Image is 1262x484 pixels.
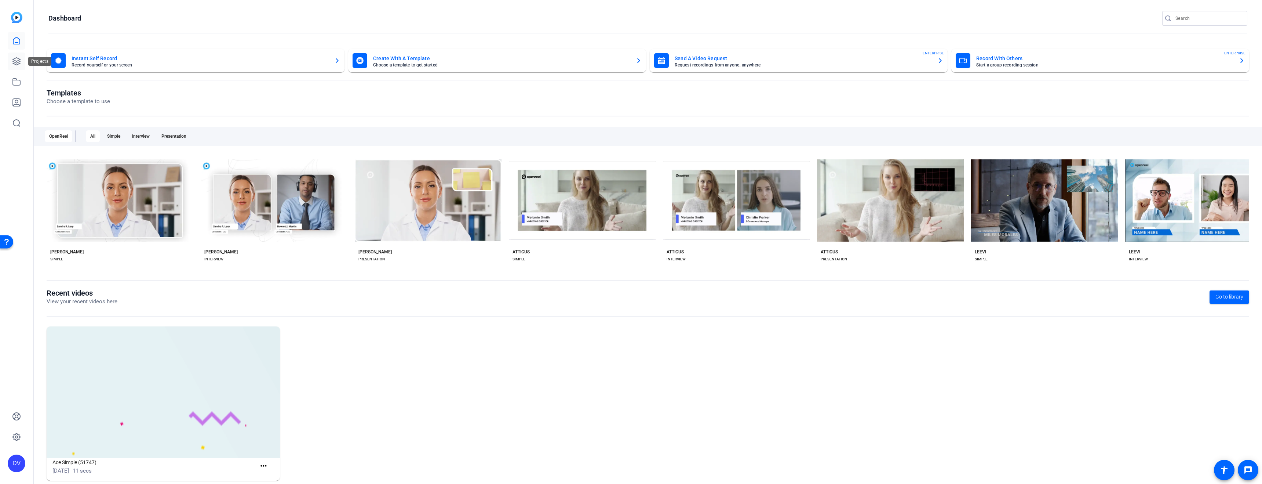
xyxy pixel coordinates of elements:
[1244,466,1252,474] mat-icon: message
[513,256,525,262] div: SIMPLE
[48,14,81,23] h1: Dashboard
[45,130,72,142] div: OpenReel
[975,249,986,255] div: LEEVI
[47,49,344,72] button: Instant Self RecordRecord yourself or your screen
[373,63,630,67] mat-card-subtitle: Choose a template to get started
[821,249,838,255] div: ATTICUS
[1129,256,1148,262] div: INTERVIEW
[976,54,1233,63] mat-card-title: Record With Others
[1215,293,1243,301] span: Go to library
[11,12,22,23] img: blue-gradient.svg
[52,458,256,467] h1: Ace Simple (51747)
[348,49,646,72] button: Create With A TemplateChoose a template to get started
[358,249,392,255] div: [PERSON_NAME]
[47,89,110,97] h1: Templates
[1224,50,1245,56] span: ENTERPRISE
[1129,249,1140,255] div: LEEVI
[73,467,92,474] span: 11 secs
[975,256,988,262] div: SIMPLE
[103,130,125,142] div: Simple
[259,462,268,471] mat-icon: more_horiz
[513,249,530,255] div: ATTICUS
[8,455,25,472] div: DV
[1220,466,1229,474] mat-icon: accessibility
[28,57,51,66] div: Projects
[86,130,100,142] div: All
[50,256,63,262] div: SIMPLE
[47,289,117,297] h1: Recent videos
[821,256,847,262] div: PRESENTATION
[47,326,280,458] img: Ace Simple (51747)
[47,97,110,106] p: Choose a template to use
[72,63,328,67] mat-card-subtitle: Record yourself or your screen
[72,54,328,63] mat-card-title: Instant Self Record
[667,249,684,255] div: ATTICUS
[951,49,1249,72] button: Record With OthersStart a group recording sessionENTERPRISE
[157,130,191,142] div: Presentation
[204,249,238,255] div: [PERSON_NAME]
[976,63,1233,67] mat-card-subtitle: Start a group recording session
[128,130,154,142] div: Interview
[47,297,117,306] p: View your recent videos here
[52,467,69,474] span: [DATE]
[1175,14,1241,23] input: Search
[667,256,686,262] div: INTERVIEW
[650,49,948,72] button: Send A Video RequestRequest recordings from anyone, anywhereENTERPRISE
[204,256,223,262] div: INTERVIEW
[50,249,84,255] div: [PERSON_NAME]
[373,54,630,63] mat-card-title: Create With A Template
[675,63,931,67] mat-card-subtitle: Request recordings from anyone, anywhere
[923,50,944,56] span: ENTERPRISE
[358,256,385,262] div: PRESENTATION
[675,54,931,63] mat-card-title: Send A Video Request
[1210,290,1249,304] a: Go to library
